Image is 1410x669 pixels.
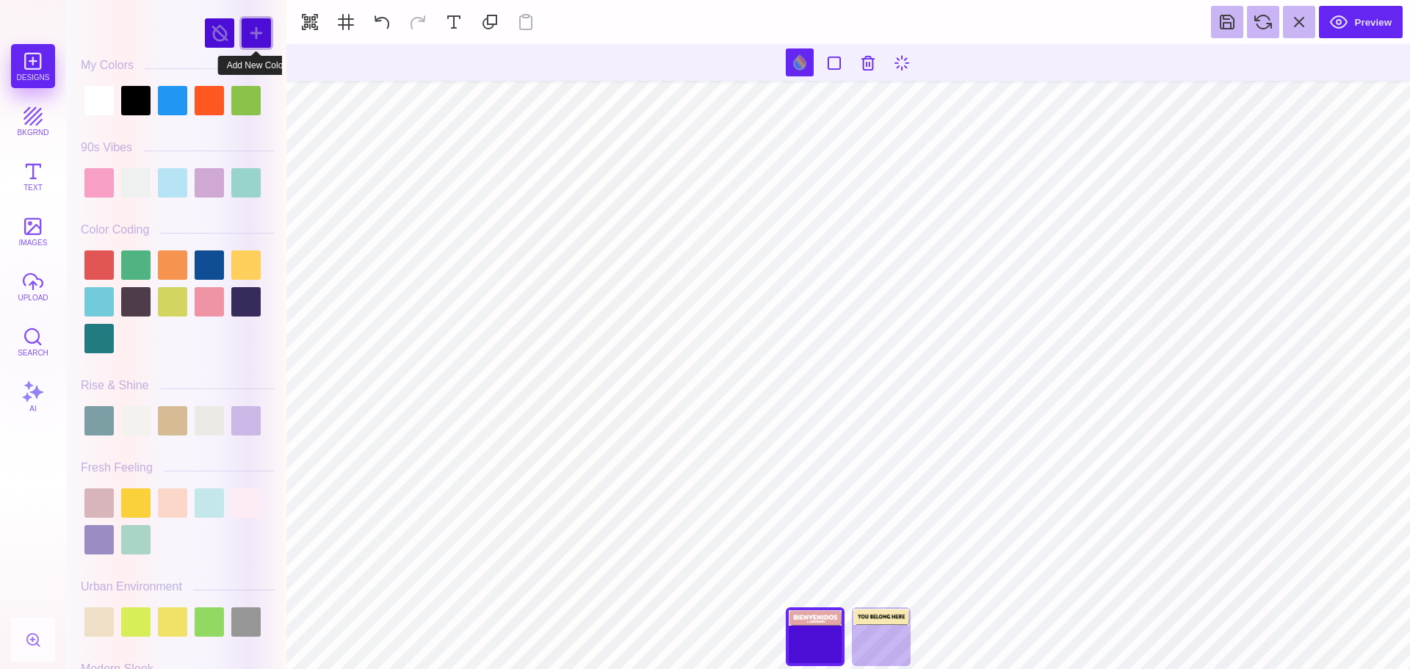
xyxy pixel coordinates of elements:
[81,223,149,236] div: Color Coding
[11,154,55,198] button: Text
[81,141,132,154] div: 90s Vibes
[81,461,153,474] div: Fresh Feeling
[81,580,182,593] div: Urban Environment
[11,209,55,253] button: images
[81,59,134,72] div: My Colors
[11,99,55,143] button: bkgrnd
[11,264,55,308] button: upload
[1319,6,1403,38] button: Preview
[11,319,55,364] button: Search
[81,379,149,392] div: Rise & Shine
[11,375,55,419] button: AI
